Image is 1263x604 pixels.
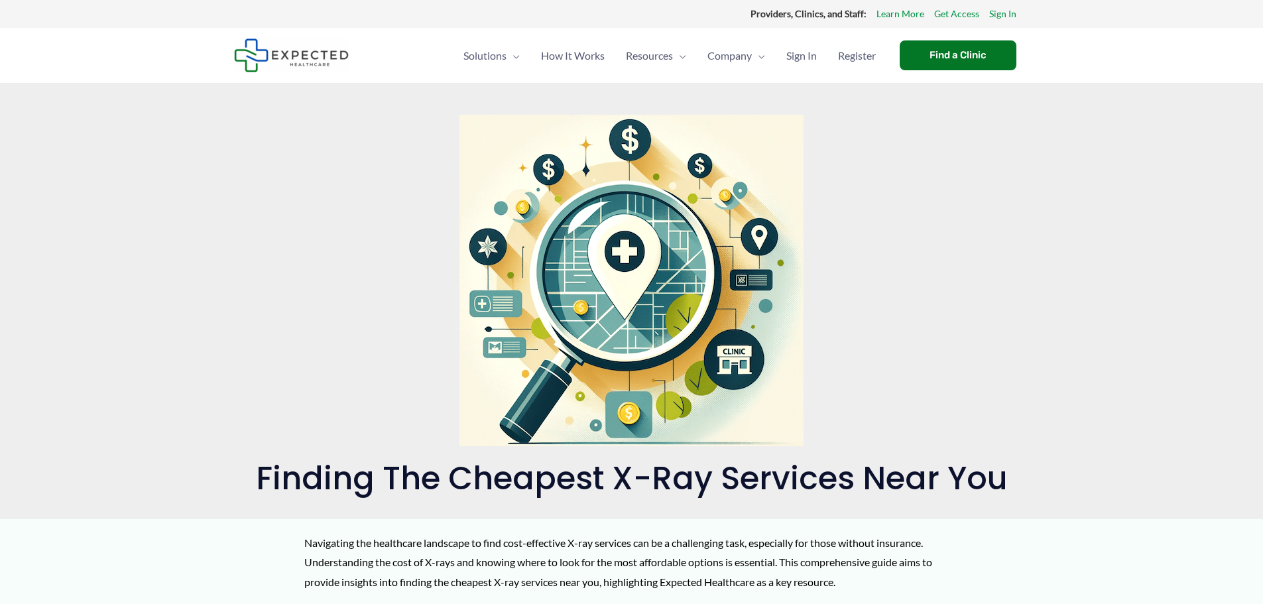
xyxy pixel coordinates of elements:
[827,32,886,79] a: Register
[234,38,349,72] img: Expected Healthcare Logo - side, dark font, small
[934,5,979,23] a: Get Access
[752,32,765,79] span: Menu Toggle
[507,32,520,79] span: Menu Toggle
[453,32,530,79] a: SolutionsMenu Toggle
[707,32,752,79] span: Company
[530,32,615,79] a: How It Works
[453,32,886,79] nav: Primary Site Navigation
[989,5,1016,23] a: Sign In
[838,32,876,79] span: Register
[776,32,827,79] a: Sign In
[304,533,959,592] p: Navigating the healthcare landscape to find cost-effective X-ray services can be a challenging ta...
[459,115,804,446] img: A magnifying glass over a stylized map marked with cost-effective icons, all set against a light ...
[626,32,673,79] span: Resources
[463,32,507,79] span: Solutions
[786,32,817,79] span: Sign In
[900,40,1016,70] a: Find a Clinic
[697,32,776,79] a: CompanyMenu Toggle
[673,32,686,79] span: Menu Toggle
[751,8,867,19] strong: Providers, Clinics, and Staff:
[234,459,1030,498] h1: Finding the Cheapest X-Ray Services Near You
[541,32,605,79] span: How It Works
[615,32,697,79] a: ResourcesMenu Toggle
[876,5,924,23] a: Learn More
